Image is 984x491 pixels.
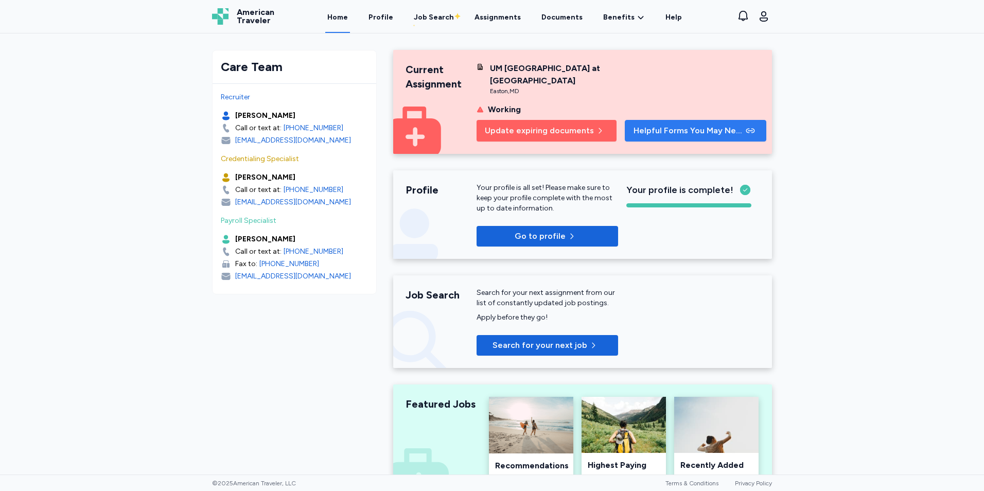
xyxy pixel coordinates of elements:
div: Recommendations [495,460,567,472]
div: Payroll Specialist [221,216,368,226]
a: Privacy Policy [735,480,772,487]
a: [PHONE_NUMBER] [284,185,343,195]
a: Terms & Conditions [665,480,718,487]
button: Go to profile [477,226,618,247]
div: 2 jobs [495,474,557,484]
span: Update expiring documents [485,125,594,137]
a: Home [325,1,350,33]
div: Highest Paying [588,459,660,471]
a: Highest PayingHighest Paying528 openings [582,397,666,490]
div: Job Search [406,288,477,302]
div: Call or text at: [235,247,282,257]
div: Apply before they go! [477,312,618,323]
div: [PERSON_NAME] [235,111,295,121]
div: Profile [406,183,477,197]
span: Your profile is complete! [626,183,733,197]
img: Recently Added [674,397,759,453]
span: © 2025 American Traveler, LLC [212,479,296,487]
div: Easton , MD [490,87,618,95]
span: American Traveler [237,8,274,25]
div: [EMAIL_ADDRESS][DOMAIN_NAME] [235,271,351,282]
div: Working [488,103,521,116]
div: Search for your next assignment from our list of constantly updated job postings. [477,288,618,308]
div: [EMAIL_ADDRESS][DOMAIN_NAME] [235,197,351,207]
div: [PERSON_NAME] [235,172,295,183]
div: [PERSON_NAME] [235,234,295,244]
span: Benefits [603,12,635,23]
button: Search for your next job [477,335,618,356]
a: Recently AddedRecently Added202 openings [674,397,759,490]
span: Helpful Forms You May Need [634,125,744,137]
div: Featured Jobs [406,397,477,411]
div: UM [GEOGRAPHIC_DATA] at [GEOGRAPHIC_DATA] [490,62,618,87]
a: Benefits [603,12,645,23]
a: RecommendationsRecommendations2 jobs [489,397,573,490]
div: Current Assignment [406,62,477,91]
a: [PHONE_NUMBER] [259,259,319,269]
div: Call or text at: [235,185,282,195]
button: Update expiring documents [477,120,617,142]
div: [EMAIL_ADDRESS][DOMAIN_NAME] [235,135,351,146]
div: Your profile is all set! Please make sure to keep your profile complete with the most up to date ... [477,183,618,214]
div: Call or text at: [235,123,282,133]
img: Logo [212,8,229,25]
div: Recently Added [680,459,752,471]
img: Recommendations [489,397,573,453]
div: Job Search [414,12,454,23]
div: 202 openings [680,474,742,484]
button: Helpful Forms You May Need [625,120,766,142]
div: Care Team [221,59,368,75]
div: Fax to: [235,259,257,269]
span: Go to profile [515,230,566,242]
div: 528 openings [588,474,649,484]
a: [PHONE_NUMBER] [284,123,343,133]
div: Credentialing Specialist [221,154,368,164]
a: [PHONE_NUMBER] [284,247,343,257]
div: Recruiter [221,92,368,102]
img: Highest Paying [582,397,666,453]
span: Search for your next job [493,339,587,352]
